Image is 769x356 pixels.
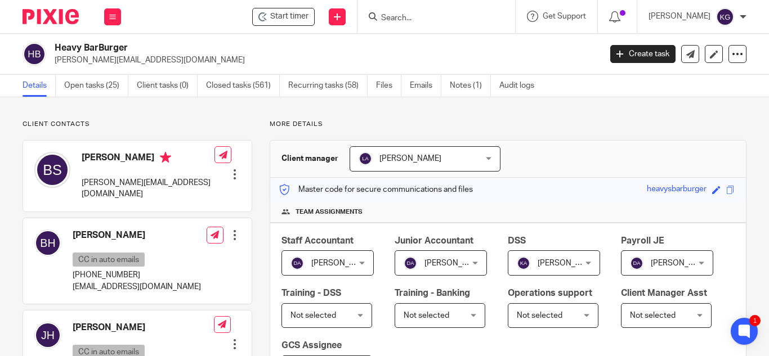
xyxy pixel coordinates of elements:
span: Not selected [290,312,336,319]
p: [EMAIL_ADDRESS][DOMAIN_NAME] [73,281,201,292]
span: Not selected [630,312,676,319]
span: Not selected [517,312,562,319]
h2: Heavy BarBurger [55,42,486,54]
img: svg%3E [34,322,61,349]
img: svg%3E [290,256,304,270]
span: Staff Accountant [281,236,354,245]
div: heavysbarburger [647,183,707,196]
div: Heavy BarBurger [252,8,315,26]
img: svg%3E [517,256,530,270]
img: svg%3E [716,8,734,26]
a: Files [376,75,401,97]
img: Pixie [23,9,79,24]
a: Client tasks (0) [137,75,198,97]
a: Audit logs [499,75,543,97]
span: DSS [508,236,526,245]
img: svg%3E [404,256,417,270]
span: Operations support [508,289,592,298]
i: Primary [160,152,171,163]
a: Open tasks (25) [64,75,128,97]
span: Not selected [404,312,449,319]
p: CC in auto emails [73,253,145,267]
h3: Client manager [281,153,338,164]
h4: [PERSON_NAME] [82,152,214,166]
img: svg%3E [34,229,61,256]
span: Payroll JE [621,236,664,245]
span: [PERSON_NAME] [424,259,486,267]
span: Client Manager Asst [621,289,707,298]
h4: [PERSON_NAME] [73,322,214,334]
img: svg%3E [23,42,46,66]
p: [PERSON_NAME] [649,11,710,22]
div: 1 [749,315,761,326]
span: GCS Assignee [281,341,342,350]
span: Start timer [270,11,309,22]
span: Get Support [543,12,586,20]
span: [PERSON_NAME] [651,259,713,267]
p: [PERSON_NAME][EMAIL_ADDRESS][DOMAIN_NAME] [55,55,593,66]
span: [PERSON_NAME] [538,259,600,267]
img: svg%3E [630,256,643,270]
a: Emails [410,75,441,97]
img: svg%3E [34,152,70,188]
a: Closed tasks (561) [206,75,280,97]
a: Create task [610,45,676,63]
span: Junior Accountant [395,236,473,245]
p: More details [270,120,746,129]
span: [PERSON_NAME] [379,155,441,163]
span: Team assignments [296,208,363,217]
p: Master code for secure communications and files [279,184,473,195]
span: Training - DSS [281,289,341,298]
a: Details [23,75,56,97]
span: Training - Banking [395,289,470,298]
a: Recurring tasks (58) [288,75,368,97]
input: Search [380,13,481,24]
p: [PHONE_NUMBER] [73,269,201,281]
h4: [PERSON_NAME] [73,229,201,241]
p: [PERSON_NAME][EMAIL_ADDRESS][DOMAIN_NAME] [82,177,214,200]
img: svg%3E [359,152,372,165]
a: Notes (1) [450,75,491,97]
span: [PERSON_NAME] [311,259,373,267]
p: Client contacts [23,120,252,129]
